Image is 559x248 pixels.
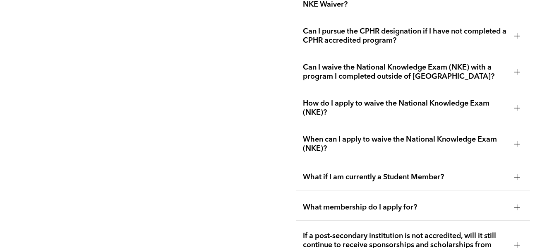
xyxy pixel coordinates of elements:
[303,63,508,81] span: Can I waive the National Knowledge Exam (NKE) with a program I completed outside of [GEOGRAPHIC_D...
[303,135,508,153] span: When can I apply to waive the National Knowledge Exam (NKE)?
[303,27,508,45] span: Can I pursue the CPHR designation if I have not completed a CPHR accredited program?
[303,99,508,117] span: How do I apply to waive the National Knowledge Exam (NKE)?
[303,173,508,182] span: What if I am currently a Student Member?
[303,203,508,212] span: What membership do I apply for?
